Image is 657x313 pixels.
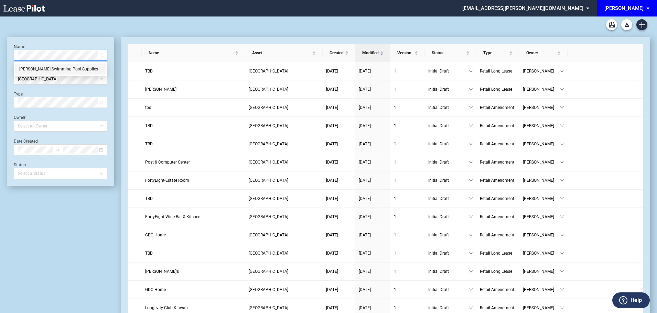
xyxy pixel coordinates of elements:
span: down [469,142,473,146]
span: [DATE] [326,233,338,237]
span: FortyEight Wine Bar & Kitchen [145,214,201,219]
span: [DATE] [359,251,371,256]
span: [PERSON_NAME] [523,232,560,238]
span: Modified [362,49,379,56]
span: down [469,87,473,91]
span: Initial Draft [428,304,469,311]
span: 1 [394,214,396,219]
a: Retail Long Lease [480,68,516,75]
label: Owner [14,115,25,120]
span: Retail Amendment [480,178,514,183]
a: [DATE] [359,286,387,293]
span: Retail Amendment [480,287,514,292]
a: [GEOGRAPHIC_DATA] [249,68,319,75]
span: Initial Draft [428,268,469,275]
span: TBD [145,123,153,128]
a: [DATE] [359,177,387,184]
span: down [560,306,564,310]
span: Version [397,49,413,56]
span: Freshfields Village [249,251,288,256]
span: down [469,69,473,73]
a: [GEOGRAPHIC_DATA] [249,159,319,166]
span: Initial Draft [428,122,469,129]
span: Post & Computer Center [145,160,190,165]
span: 1 [394,269,396,274]
span: down [560,105,564,110]
span: to [55,147,60,152]
a: [DATE] [326,141,352,147]
span: Freshfields Village [249,305,288,310]
span: [DATE] [326,251,338,256]
a: Archive [606,19,617,30]
span: tbd [145,105,151,110]
div: [PERSON_NAME] [604,5,644,11]
a: [DATE] [359,68,387,75]
span: Retail Long Lease [480,87,512,92]
span: down [560,124,564,128]
th: Created [323,44,355,62]
span: down [469,269,473,273]
a: [DATE] [359,232,387,238]
a: Retail Amendment [480,104,516,111]
span: Freshfields Village [249,160,288,165]
th: Type [476,44,519,62]
span: down [560,178,564,182]
a: Longevity Club Kiawah [145,304,242,311]
a: Retail Long Lease [480,268,516,275]
span: down [560,69,564,73]
a: [DATE] [359,159,387,166]
span: Freshfields Village [249,287,288,292]
span: Freshfields Village [249,233,288,237]
a: [GEOGRAPHIC_DATA] [249,86,319,93]
a: [DATE] [359,104,387,111]
span: Type [483,49,508,56]
a: TBD [145,195,242,202]
a: Create new document [636,19,647,30]
label: Help [631,296,642,305]
span: [DATE] [359,105,371,110]
md-menu: Download Blank Form List [619,19,634,30]
a: Retail Long Lease [480,250,516,257]
span: down [469,124,473,128]
span: [DATE] [326,178,338,183]
a: [DATE] [359,141,387,147]
span: TBD [145,142,153,146]
span: [DATE] [326,105,338,110]
button: Download Blank Form [621,19,632,30]
a: [DATE] [326,68,352,75]
a: [GEOGRAPHIC_DATA] [249,250,319,257]
span: Initial Draft [428,68,469,75]
span: [DATE] [359,123,371,128]
span: Retail Long Lease [480,69,512,74]
a: [DATE] [359,195,387,202]
a: 1 [394,177,421,184]
a: 1 [394,68,421,75]
span: 1 [394,251,396,256]
span: [DATE] [326,142,338,146]
span: Created [330,49,344,56]
span: Initial Draft [428,177,469,184]
span: [DATE] [326,87,338,92]
span: [DATE] [359,305,371,310]
span: [DATE] [359,287,371,292]
span: down [469,105,473,110]
span: 1 [394,123,396,128]
span: 1 [394,305,396,310]
a: Retail Long Lease [480,86,516,93]
span: [DATE] [359,178,371,183]
a: [GEOGRAPHIC_DATA] [249,268,319,275]
span: down [469,178,473,182]
span: Initial Draft [428,195,469,202]
span: Freshfields Village [249,105,288,110]
span: [DATE] [359,214,371,219]
span: 1 [394,105,396,110]
span: Longevity Club Kiawah [145,305,188,310]
a: [DATE] [326,232,352,238]
a: [DATE] [326,268,352,275]
a: TBD [145,122,242,129]
span: Retail Amendment [480,233,514,237]
th: Version [390,44,425,62]
span: down [560,233,564,237]
span: Retail Amendment [480,196,514,201]
a: Retail Amendment [480,122,516,129]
